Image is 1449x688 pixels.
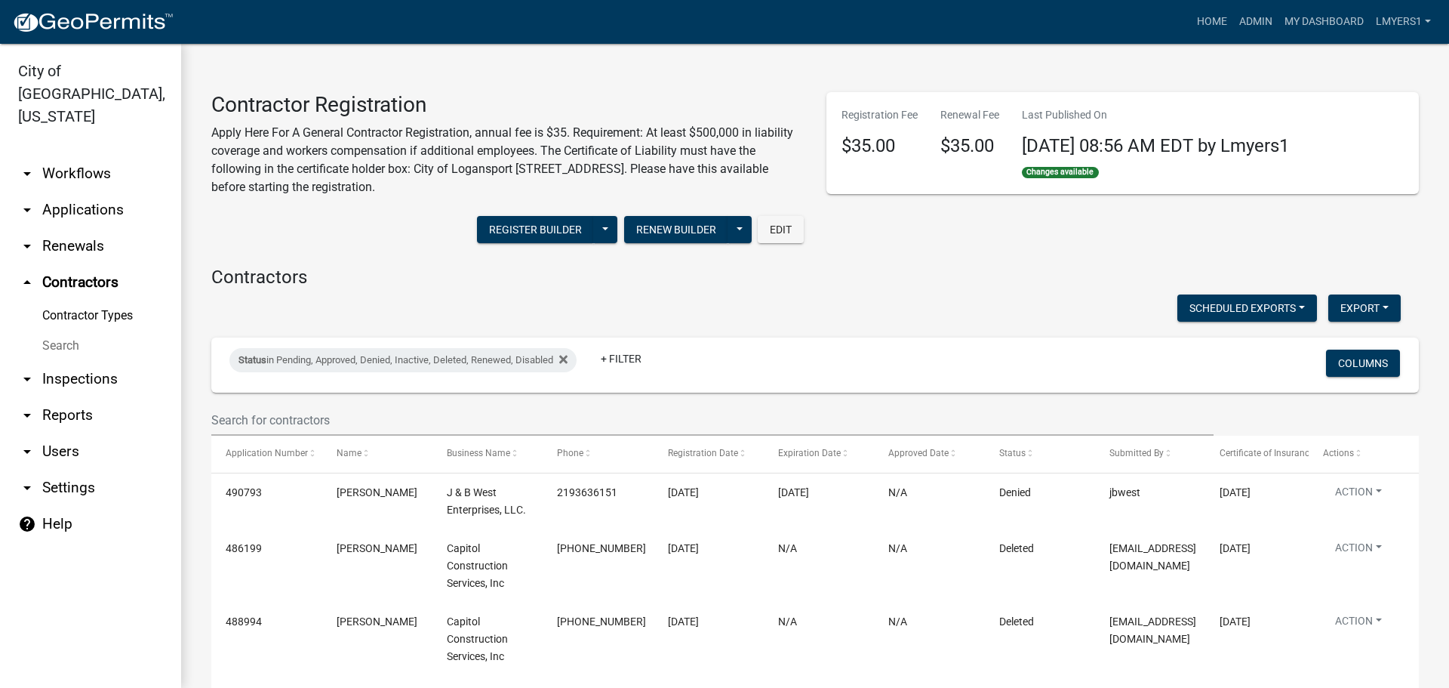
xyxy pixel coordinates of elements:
datatable-header-cell: Actions [1309,436,1419,472]
span: jbwest [1109,486,1140,498]
a: My Dashboard [1278,8,1370,36]
h4: Contractors [211,267,1419,288]
span: 10/01/2026 [1220,615,1251,628]
span: Business Name [447,448,510,458]
button: Renew Builder [624,216,728,243]
datatable-header-cell: Expiration Date [764,436,874,472]
button: Action [1323,613,1394,635]
p: Renewal Fee [940,107,999,123]
span: 490793 [226,486,262,498]
button: Scheduled Exports [1177,295,1317,322]
span: 488994 [226,615,262,628]
span: Status [238,354,266,366]
span: Denied [999,486,1031,498]
datatable-header-cell: Registration Date [653,436,763,472]
span: Capitol Construction Services, Inc [447,542,508,589]
span: 317-574-5488 [557,615,646,628]
i: arrow_drop_down [18,201,36,219]
span: Jon Robinson [337,615,417,628]
datatable-header-cell: Business Name [432,436,543,472]
button: Register Builder [477,216,594,243]
button: Columns [1326,350,1400,377]
span: 11/05/2025 [1220,486,1251,498]
button: Action [1323,540,1394,562]
p: Last Published On [1022,107,1289,123]
span: 2193636151 [557,486,617,498]
span: N/A [778,542,797,554]
i: arrow_drop_down [18,165,36,183]
span: Deleted [999,542,1034,554]
span: Registration Date [668,448,738,458]
span: N/A [778,615,797,628]
p: Registration Fee [841,107,918,123]
datatable-header-cell: Status [985,436,1095,472]
span: Expiration Date [778,448,841,458]
button: Export [1328,295,1401,322]
span: Certificate of Insurance Expiration [1220,448,1358,458]
button: Edit [758,216,804,243]
i: arrow_drop_down [18,237,36,255]
span: 10/01/2026 [1220,542,1251,554]
span: Changes available [1022,167,1099,179]
button: Action [1323,484,1394,506]
span: Submitted By [1109,448,1164,458]
a: lmyers1 [1370,8,1437,36]
span: Jon Robinson [337,542,417,554]
span: Actions [1323,448,1354,458]
a: + Filter [589,345,654,372]
datatable-header-cell: Application Number [211,436,321,472]
span: N/A [888,615,907,628]
span: jrobinson@capitolconstruct.com [1109,542,1196,572]
span: 10/10/2025 [778,486,809,498]
span: J & B West Enterprises, LLC. [447,486,526,516]
span: Phone [557,448,583,458]
i: help [18,515,36,533]
span: Status [999,448,1026,458]
i: arrow_drop_down [18,443,36,461]
span: 486199 [226,542,262,554]
i: arrow_drop_down [18,406,36,424]
span: 10/10/2025 [668,542,699,554]
datatable-header-cell: Certificate of Insurance Expiration [1205,436,1308,472]
span: Deleted [999,615,1034,628]
datatable-header-cell: Phone [543,436,653,472]
datatable-header-cell: Name [321,436,432,472]
p: Apply Here For A General Contractor Registration, annual fee is $35. Requirement: At least $500,0... [211,124,804,196]
h4: $35.00 [940,135,999,157]
a: Home [1191,8,1233,36]
span: 10/10/2025 [668,615,699,628]
h4: $35.00 [841,135,918,157]
span: [DATE] 08:56 AM EDT by Lmyers1 [1022,135,1289,156]
a: Admin [1233,8,1278,36]
span: Approved Date [888,448,949,458]
span: N/A [888,486,907,498]
span: N/A [888,542,907,554]
input: Search for contractors [211,405,1214,436]
i: arrow_drop_down [18,479,36,497]
i: arrow_drop_up [18,273,36,292]
span: jrobinson@capitolconstruct.com [1109,615,1196,645]
span: 10/10/2025 [668,486,699,498]
h3: Contractor Registration [211,92,804,118]
i: arrow_drop_down [18,370,36,388]
span: 317-574-5488 [557,542,646,554]
datatable-header-cell: Approved Date [874,436,984,472]
div: in Pending, Approved, Denied, Inactive, Deleted, Renewed, Disabled [229,348,577,372]
span: Name [337,448,361,458]
datatable-header-cell: Submitted By [1095,436,1205,472]
span: Application Number [226,448,308,458]
span: Capitol Construction Services, Inc [447,615,508,662]
span: Jessica Briscoe [337,486,417,498]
